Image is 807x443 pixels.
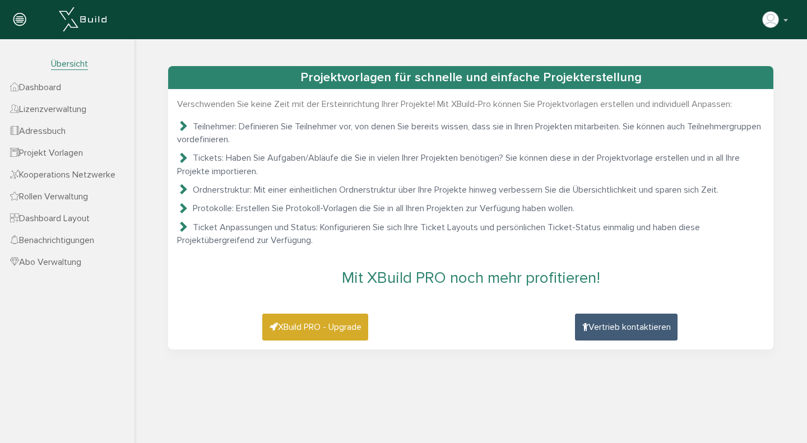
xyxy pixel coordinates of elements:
[193,184,718,195] span: Ordnerstruktur: Mit einer einheitlichen Ordnerstruktur über Ihre Projekte hinweg verbessern Sie d...
[177,222,700,246] span: Ticket Anpassungen und Status: Konfigurieren Sie sich Ihre Ticket Layouts und persönlichen Ticket...
[177,98,764,110] p: Verschwenden Sie keine Zeit mit der Ersteinrichtung Ihrer Projekte! Mit XBuild-Pro können Sie Pro...
[575,314,677,341] a: Vertrieb kontaktieren
[59,7,106,31] img: xBuild_Logo_Horizontal_White.png
[10,104,86,115] span: Lizenzverwaltung
[51,58,88,70] span: Übersicht
[751,389,807,443] iframe: Chat Widget
[10,235,94,246] span: Benachrichtigungen
[10,147,83,158] span: Projekt Vorlagen
[177,152,740,176] span: Tickets: Haben Sie Aufgaben/Abläufe die Sie in vielen Ihrer Projekten benötigen? Sie können diese...
[177,121,761,145] span: Teilnehmer: Definieren Sie Teilnehmer vor, von denen Sie bereits wissen, dass sie in Ihren Projek...
[751,389,807,443] div: Chat-Widget
[193,203,574,214] span: Protokolle: Erstellen Sie Protokoll-Vorlagen die Sie in all Ihren Projekten zur Verfügung haben w...
[168,264,773,292] h3: Mit XBuild PRO noch mehr profitieren!
[10,257,81,268] span: Abo Verwaltung
[10,169,115,180] span: Kooperations Netzwerke
[262,314,368,341] a: XBuild PRO - Upgrade
[10,191,88,202] span: Rollen Verwaltung
[10,125,66,137] span: Adressbuch
[10,82,61,93] span: Dashboard
[168,66,773,89] div: Projektvorlagen für schnelle und einfache Projekterstellung
[10,213,90,224] span: Dashboard Layout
